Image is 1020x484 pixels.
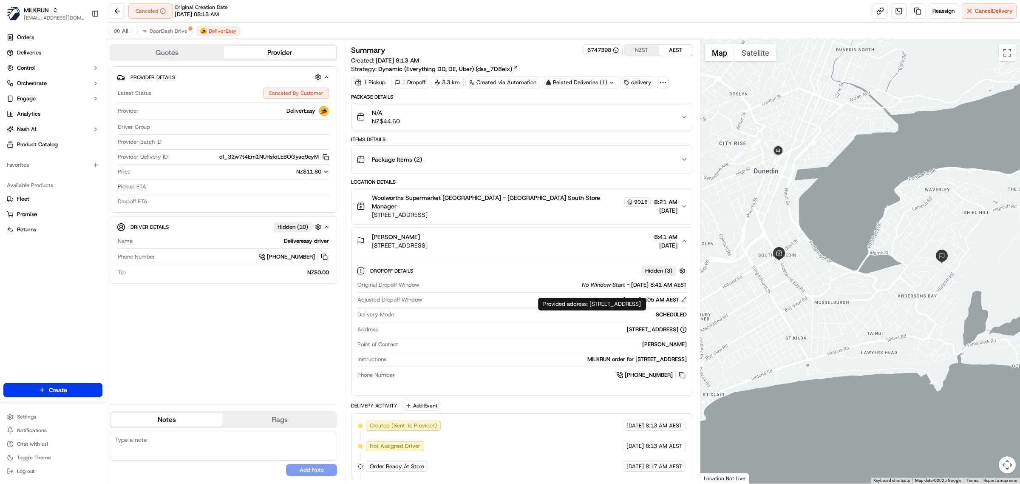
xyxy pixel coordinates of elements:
span: Tip [118,269,126,276]
span: Phone Number [357,371,395,379]
a: [PHONE_NUMBER] [616,370,687,380]
div: 3 [773,153,784,164]
img: delivereasy_logo.png [200,28,207,34]
span: [DATE] [654,241,677,250]
button: Provider [224,46,337,60]
button: Nash AI [3,122,102,136]
button: Notes [110,413,224,427]
span: [DATE] 8:13 AM [376,57,419,64]
span: [DATE] 8:41 AM AEST [631,281,687,289]
span: Driver Details [130,224,169,231]
div: Strategy: [351,65,518,73]
div: Favorites [3,158,102,172]
div: Provided address: [STREET_ADDRESS] [538,298,646,310]
div: 1 [751,137,762,148]
span: Phone Number [118,253,155,261]
span: NZ$44.60 [372,117,400,125]
button: Toggle Theme [3,452,102,464]
div: delivery [620,77,655,88]
span: N/A [372,108,400,117]
button: N/ANZ$44.60 [351,103,693,131]
div: 1 Dropoff [391,77,429,88]
button: Show street map [705,44,734,61]
span: Reassign [932,7,955,15]
span: Chat with us! [17,441,48,447]
button: Log out [3,465,102,477]
div: Available Products [3,179,102,192]
span: Nash AI [17,125,36,133]
button: Toggle fullscreen view [999,44,1016,61]
button: MILKRUN [24,6,49,14]
span: No Window Start [582,281,625,289]
button: MILKRUNMILKRUN[EMAIL_ADDRESS][DOMAIN_NAME] [3,3,88,24]
span: [DATE] [626,442,644,450]
span: Analytics [17,110,40,118]
button: Show satellite imagery [734,44,776,61]
a: Dynamic (Everything DD, DE, Uber) (dss_7D8eix) [378,65,518,73]
button: DeliverEasy [196,26,240,36]
span: Woolworths Supermarket [GEOGRAPHIC_DATA] - [GEOGRAPHIC_DATA] South Store Manager [372,194,623,211]
button: Hidden (3) [641,265,688,276]
div: Delivery Activity [351,402,397,409]
span: DeliverEasy [209,28,236,34]
span: DoorDash Drive [150,28,187,34]
div: 3.3 km [431,77,464,88]
div: [STREET_ADDRESS] [627,326,687,333]
span: Provider Delivery ID [118,153,168,161]
div: SCHEDULED [397,311,687,319]
span: Delivery Mode [357,311,394,319]
div: Location Not Live [700,473,749,484]
button: [PERSON_NAME][STREET_ADDRESS]8:41 AM[DATE] [351,228,693,255]
a: Open this area in Google Maps (opens a new window) [703,473,731,484]
span: Hidden ( 10 ) [278,223,308,231]
span: 8:41 AM [654,233,677,241]
span: Original Dropoff Window [357,281,419,289]
div: 1 Pickup [351,77,389,88]
div: Canceled [128,3,173,19]
button: Returns [3,223,102,236]
span: Original Creation Date [175,4,228,11]
span: Dynamic (Everything DD, DE, Uber) (dss_7D8eix) [378,65,512,73]
span: Toggle Theme [17,454,51,461]
span: - [627,281,629,289]
button: Keyboard shortcuts [873,478,910,484]
a: Terms (opens in new tab) [966,478,978,483]
span: Orders [17,34,34,41]
button: Flags [224,413,337,427]
button: Engage [3,92,102,105]
div: 6747398 [587,46,619,54]
a: Product Catalog [3,138,102,151]
span: Dropoff ETA [118,198,147,205]
button: Provider Details [117,70,330,84]
div: MILKRUN order for [STREET_ADDRESS] [390,356,687,363]
span: Latest Status [118,89,151,97]
span: Product Catalog [17,141,58,148]
span: [DATE] 9:05 AM AEST [623,296,679,304]
span: Order Ready At Store [370,463,424,470]
span: Provider [118,107,139,115]
div: [PERSON_NAME][STREET_ADDRESS]8:41 AM[DATE] [351,255,693,395]
span: 8:21 AM [654,198,677,206]
button: Woolworths Supermarket [GEOGRAPHIC_DATA] - [GEOGRAPHIC_DATA] South Store Manager9018[STREET_ADDRE... [351,188,693,224]
span: Promise [17,211,37,218]
button: Promise [3,208,102,221]
button: Hidden (10) [274,222,323,232]
div: Delivereasy driver [136,237,329,245]
span: Hidden ( 3 ) [645,267,672,275]
button: Quotes [110,46,224,60]
button: NZST [625,45,659,56]
span: Not Assigned Driver [370,442,420,450]
div: [PERSON_NAME] [402,341,687,348]
span: NZ$11.80 [296,168,321,175]
button: CancelDelivery [962,3,1017,19]
span: [DATE] [654,206,677,215]
span: Fleet [17,195,29,203]
span: Pickup ETA [118,183,146,191]
button: All [110,26,132,36]
span: 8:13 AM AEST [646,422,682,430]
span: Control [17,64,35,72]
span: Notifications [17,427,47,434]
a: Created via Automation [465,77,540,88]
button: Settings [3,411,102,423]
